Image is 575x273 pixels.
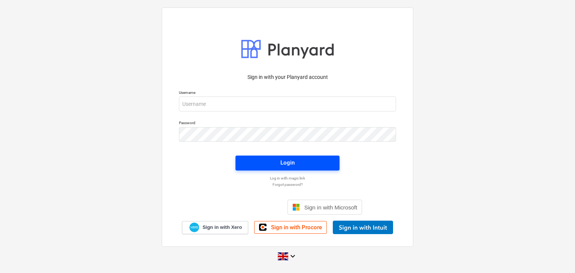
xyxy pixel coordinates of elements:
button: Login [235,156,340,171]
i: keyboard_arrow_down [288,252,297,261]
p: Sign in with your Planyard account [179,73,396,81]
span: Sign in with Microsoft [304,204,358,211]
span: Sign in with Xero [203,224,242,231]
iframe: Sign in with Google Button [209,199,285,215]
a: Forgot password? [175,182,400,187]
p: Username [179,90,396,96]
iframe: Chat Widget [538,237,575,273]
a: Log in with magic link [175,176,400,181]
div: Login [280,158,295,168]
p: Password [179,120,396,127]
img: Microsoft logo [292,203,300,211]
a: Sign in with Procore [254,221,327,234]
span: Sign in with Procore [271,224,322,231]
img: Xero logo [189,223,199,233]
a: Sign in with Xero [182,221,249,234]
input: Username [179,96,396,111]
